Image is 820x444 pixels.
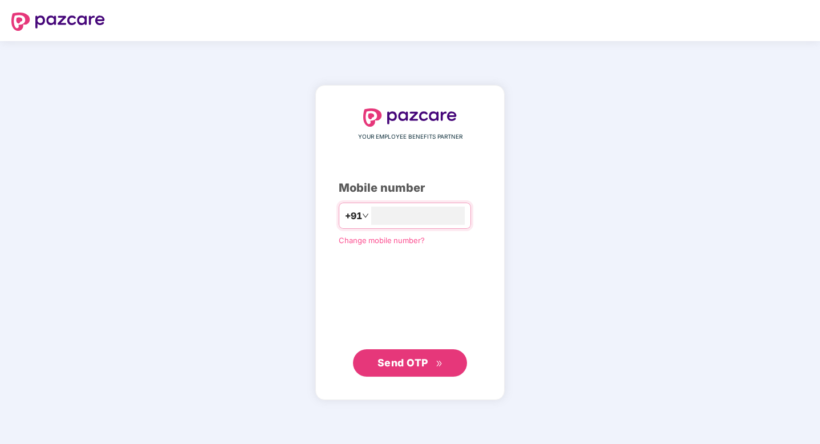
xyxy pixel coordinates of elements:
[11,13,105,31] img: logo
[345,209,362,223] span: +91
[339,179,481,197] div: Mobile number
[358,132,462,142] span: YOUR EMPLOYEE BENEFITS PARTNER
[339,236,425,245] a: Change mobile number?
[436,360,443,368] span: double-right
[362,212,369,219] span: down
[363,108,457,127] img: logo
[353,349,467,377] button: Send OTPdouble-right
[377,357,428,369] span: Send OTP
